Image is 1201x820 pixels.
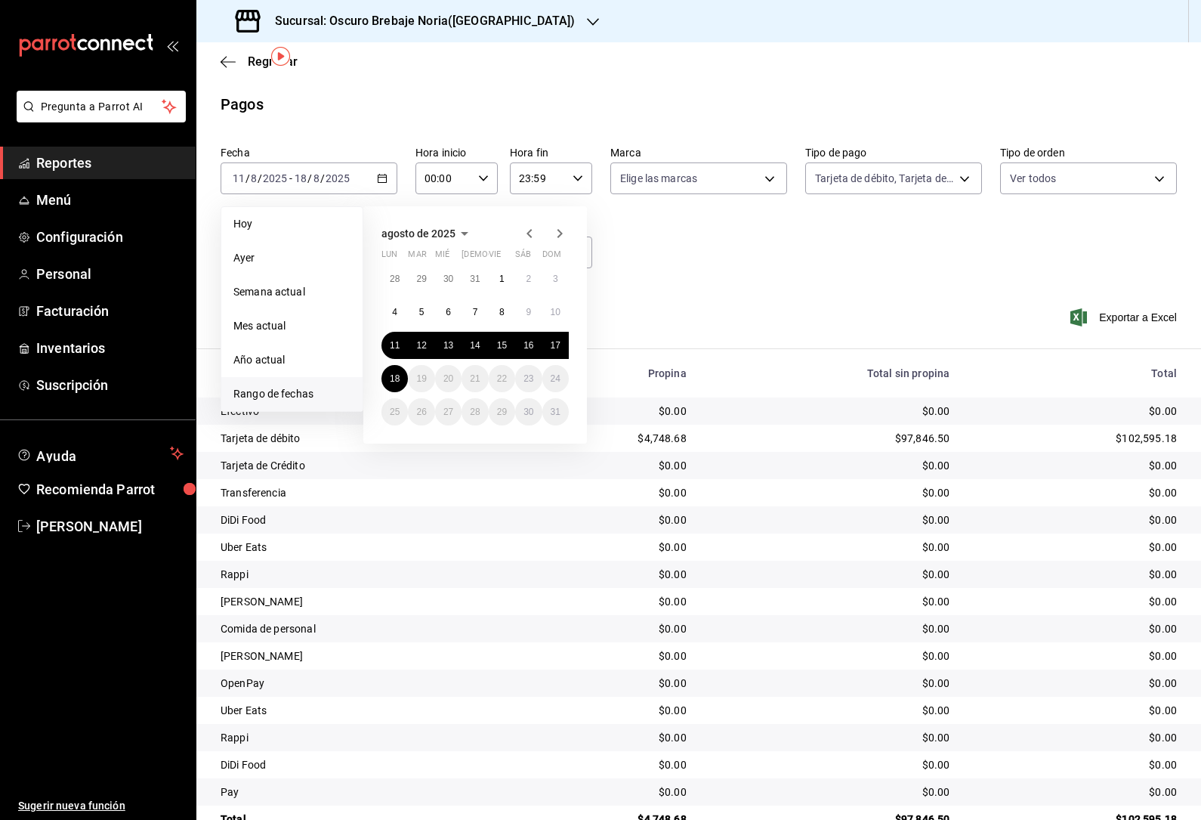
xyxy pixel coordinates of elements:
div: Uber Eats [221,540,508,555]
div: $0.00 [974,567,1177,582]
span: Ver todos [1010,171,1056,186]
div: $0.00 [532,458,687,473]
span: / [307,172,312,184]
div: DiDi Food [221,757,508,772]
span: Configuración [36,227,184,247]
div: Rappi [221,730,508,745]
div: $0.00 [711,567,949,582]
span: / [245,172,250,184]
abbr: 18 de agosto de 2025 [390,373,400,384]
h3: Sucursal: Oscuro Brebaje Noria([GEOGRAPHIC_DATA]) [263,12,575,30]
abbr: jueves [462,249,551,265]
abbr: 27 de agosto de 2025 [443,407,453,417]
div: $0.00 [974,540,1177,555]
button: 23 de agosto de 2025 [515,365,542,392]
div: OpenPay [221,676,508,691]
div: $0.00 [711,784,949,800]
div: DiDi Food [221,512,508,528]
span: Año actual [233,352,350,368]
a: Pregunta a Parrot AI [11,110,186,125]
div: $0.00 [711,512,949,528]
button: 13 de agosto de 2025 [435,332,462,359]
abbr: 30 de julio de 2025 [443,274,453,284]
div: $0.00 [711,757,949,772]
label: Fecha [221,147,397,158]
button: 29 de agosto de 2025 [489,398,515,425]
button: Regresar [221,54,298,69]
abbr: 29 de agosto de 2025 [497,407,507,417]
div: $97,846.50 [711,431,949,446]
span: Facturación [36,301,184,321]
button: 20 de agosto de 2025 [435,365,462,392]
div: Tarjeta de Crédito [221,458,508,473]
div: $0.00 [711,594,949,609]
button: 18 de agosto de 2025 [381,365,408,392]
div: $0.00 [974,621,1177,636]
span: / [258,172,262,184]
button: 28 de julio de 2025 [381,265,408,292]
div: $0.00 [532,621,687,636]
span: Recomienda Parrot [36,479,184,500]
span: Sugerir nueva función [18,798,184,814]
button: 7 de agosto de 2025 [462,299,488,326]
div: $0.00 [711,485,949,500]
div: $0.00 [532,676,687,691]
input: -- [232,172,245,184]
abbr: 11 de agosto de 2025 [390,340,400,351]
abbr: 30 de agosto de 2025 [523,407,533,417]
div: Uber Eats [221,703,508,718]
span: Hoy [233,216,350,232]
button: 15 de agosto de 2025 [489,332,515,359]
span: - [289,172,292,184]
div: $0.00 [711,676,949,691]
span: Inventarios [36,338,184,358]
span: Suscripción [36,375,184,395]
span: Elige las marcas [620,171,697,186]
span: Menú [36,190,184,210]
div: Total sin propina [711,367,949,379]
div: $0.00 [711,730,949,745]
div: $0.00 [974,485,1177,500]
abbr: 14 de agosto de 2025 [470,340,480,351]
div: $0.00 [974,404,1177,419]
button: 12 de agosto de 2025 [408,332,434,359]
abbr: viernes [489,249,501,265]
abbr: 10 de agosto de 2025 [551,307,560,317]
div: $0.00 [711,458,949,473]
span: Tarjeta de débito, Tarjeta de Crédito [815,171,954,186]
button: 5 de agosto de 2025 [408,299,434,326]
div: Transferencia [221,485,508,500]
div: $0.00 [711,648,949,664]
span: / [320,172,325,184]
button: 11 de agosto de 2025 [381,332,408,359]
input: -- [294,172,307,184]
label: Hora fin [510,147,592,158]
abbr: 26 de agosto de 2025 [416,407,426,417]
button: 27 de agosto de 2025 [435,398,462,425]
button: 31 de julio de 2025 [462,265,488,292]
button: 29 de julio de 2025 [408,265,434,292]
abbr: miércoles [435,249,449,265]
abbr: 4 de agosto de 2025 [392,307,397,317]
abbr: 29 de julio de 2025 [416,274,426,284]
div: Pay [221,784,508,800]
div: $0.00 [974,784,1177,800]
img: Tooltip marker [271,47,290,66]
button: 25 de agosto de 2025 [381,398,408,425]
abbr: 7 de agosto de 2025 [473,307,478,317]
div: $0.00 [974,648,1177,664]
abbr: 31 de julio de 2025 [470,274,480,284]
abbr: 15 de agosto de 2025 [497,340,507,351]
div: $0.00 [974,458,1177,473]
div: $0.00 [974,757,1177,772]
button: Exportar a Excel [1073,308,1177,326]
span: Ayer [233,250,350,266]
abbr: 25 de agosto de 2025 [390,407,400,417]
label: Tipo de pago [805,147,982,158]
abbr: domingo [542,249,561,265]
abbr: martes [408,249,426,265]
span: agosto de 2025 [381,227,455,240]
abbr: 16 de agosto de 2025 [523,340,533,351]
abbr: lunes [381,249,397,265]
abbr: 20 de agosto de 2025 [443,373,453,384]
